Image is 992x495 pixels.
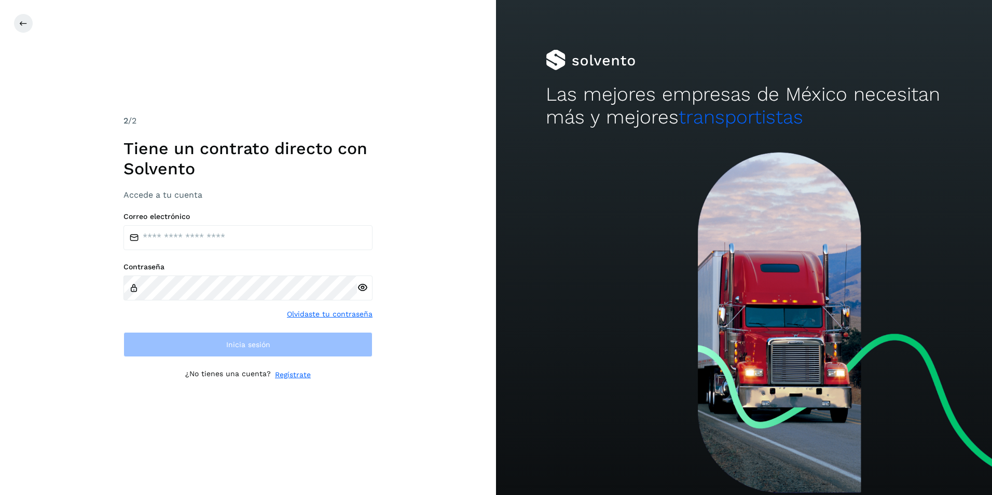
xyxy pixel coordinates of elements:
[679,106,803,128] span: transportistas
[287,309,373,320] a: Olvidaste tu contraseña
[275,369,311,380] a: Regístrate
[123,263,373,271] label: Contraseña
[123,190,373,200] h3: Accede a tu cuenta
[185,369,271,380] p: ¿No tienes una cuenta?
[123,115,373,127] div: /2
[123,139,373,178] h1: Tiene un contrato directo con Solvento
[546,83,943,129] h2: Las mejores empresas de México necesitan más y mejores
[226,341,270,348] span: Inicia sesión
[123,212,373,221] label: Correo electrónico
[123,116,128,126] span: 2
[123,332,373,357] button: Inicia sesión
